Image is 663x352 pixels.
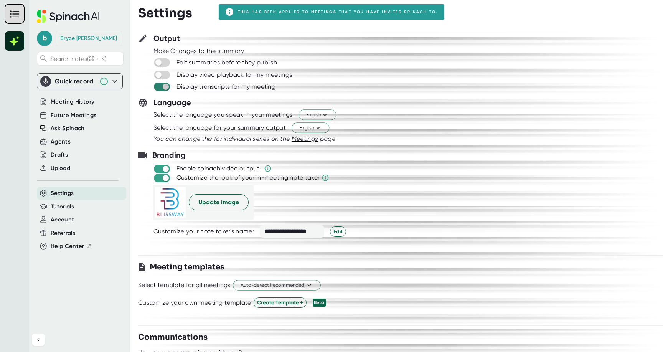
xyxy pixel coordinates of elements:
span: Meetings [292,135,318,142]
div: Quick record [40,74,119,89]
button: Drafts [51,150,68,159]
span: Edit [333,228,343,236]
span: Update image [198,198,239,207]
div: Enable spinach video output [176,165,259,172]
button: Create Template + [254,297,307,308]
button: Edit [330,226,346,237]
div: Edit summaries before they publish [176,59,277,66]
button: Auto-detect (recommended) [233,280,321,291]
button: English [299,110,336,120]
button: Agents [51,137,71,146]
button: Meetings [292,134,318,144]
span: English [306,111,328,119]
button: English [292,123,329,133]
h3: Output [153,33,180,44]
button: Update image [189,194,249,210]
button: Collapse sidebar [32,334,45,346]
button: Help Center [51,242,92,251]
div: Bryce Richard [60,35,117,42]
h3: Settings [138,6,192,20]
span: English [299,124,322,132]
button: Future Meetings [51,111,96,120]
button: Ask Spinach [51,124,85,133]
div: Select template for all meetings [138,281,231,289]
button: Tutorials [51,202,74,211]
div: Make Changes to the summary [153,47,663,55]
div: Beta [313,299,326,307]
h3: Meeting templates [150,261,224,273]
button: Account [51,215,74,224]
div: Select the language for your summary output [153,124,286,132]
h3: Communications [138,332,208,343]
button: Meeting History [51,98,94,106]
div: Display transcripts for my meeting [176,83,275,91]
div: Customize the look of your in-meeting note taker [176,174,320,182]
div: Customize your own meeting template [138,299,251,307]
div: Quick record [55,78,96,85]
h3: Language [153,97,191,108]
div: Select the language you speak in your meetings [153,111,293,119]
img: picture [155,187,186,218]
button: Upload [51,164,70,173]
i: You can change this for individual series on the page [153,135,335,142]
span: Help Center [51,242,84,251]
span: Auto-detect (recommended) [241,282,313,289]
span: b [37,31,52,46]
div: Display video playback for my meetings [176,71,292,79]
span: Create Template + [257,299,303,307]
div: Customize your note taker's name: [153,228,254,235]
button: Referrals [51,229,75,238]
h3: Branding [152,149,186,161]
button: Settings [51,189,74,198]
span: Search notes (⌘ + K) [50,55,121,63]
